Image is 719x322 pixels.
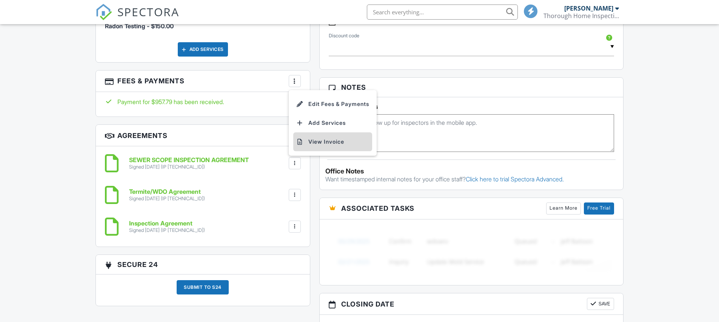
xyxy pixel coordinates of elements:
[129,157,249,164] h6: SEWER SCOPE INSPECTION AGREEMENT
[105,22,174,30] span: Radon Testing - $150.00
[95,10,179,26] a: SPECTORA
[177,280,229,300] a: Submit to S24
[177,280,229,294] div: Submit to S24
[564,5,613,12] div: [PERSON_NAME]
[329,103,614,110] h5: Inspector Notes
[105,98,301,106] div: Payment for $957.79 has been received.
[466,175,564,183] a: Click here to trial Spectora Advanced.
[96,255,310,274] h3: Secure 24
[129,196,205,202] div: Signed [DATE] (IP [TECHNICAL_ID])
[96,71,310,92] h3: Fees & Payments
[546,202,581,215] a: Learn More
[320,78,624,97] h3: Notes
[325,167,618,175] div: Office Notes
[325,175,618,183] p: Want timestamped internal notes for your office staff?
[129,164,249,170] div: Signed [DATE] (IP [TECHNICAL_ID])
[129,220,205,233] a: Inspection Agreement Signed [DATE] (IP [TECHNICAL_ID])
[129,189,205,195] h6: Termite/WDO Agreement
[178,42,228,57] div: Add Services
[117,4,179,20] span: SPECTORA
[584,202,614,215] a: Free Trial
[129,227,205,233] div: Signed [DATE] (IP [TECHNICAL_ID])
[341,203,414,213] span: Associated Tasks
[329,32,359,39] label: Discount code
[129,220,205,227] h6: Inspection Agreement
[341,299,394,309] span: Closing date
[95,4,112,20] img: The Best Home Inspection Software - Spectora
[367,5,518,20] input: Search everything...
[129,189,205,202] a: Termite/WDO Agreement Signed [DATE] (IP [TECHNICAL_ID])
[96,125,310,146] h3: Agreements
[543,12,619,20] div: Thorough Home Inspections
[129,157,249,170] a: SEWER SCOPE INSPECTION AGREEMENT Signed [DATE] (IP [TECHNICAL_ID])
[329,225,614,278] img: blurred-tasks-251b60f19c3f713f9215ee2a18cbf2105fc2d72fcd585247cf5e9ec0c957c1dd.png
[587,298,614,310] button: Save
